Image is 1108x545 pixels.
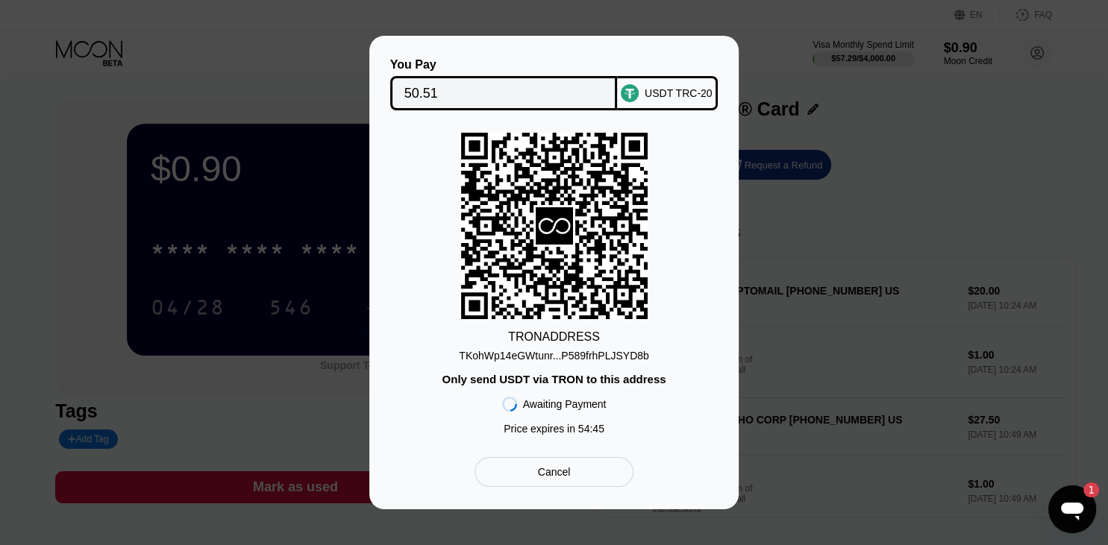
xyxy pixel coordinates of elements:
div: TKohWp14eGWtunr...P589frhPLJSYD8b [459,350,648,362]
div: USDT TRC-20 [645,87,713,99]
div: Cancel [475,457,633,487]
iframe: Number of unread messages [1069,482,1099,497]
div: You Pay [390,58,618,72]
div: Awaiting Payment [523,398,607,410]
iframe: Button to launch messaging window, 1 unread message [1048,485,1096,533]
div: Cancel [538,465,571,479]
div: TRON ADDRESS [508,330,600,344]
span: 54 : 45 [578,423,604,435]
div: TKohWp14eGWtunr...P589frhPLJSYD8b [459,344,648,362]
div: Only send USDT via TRON to this address [442,373,666,385]
div: Price expires in [504,423,604,435]
div: You PayUSDT TRC-20 [392,58,716,110]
